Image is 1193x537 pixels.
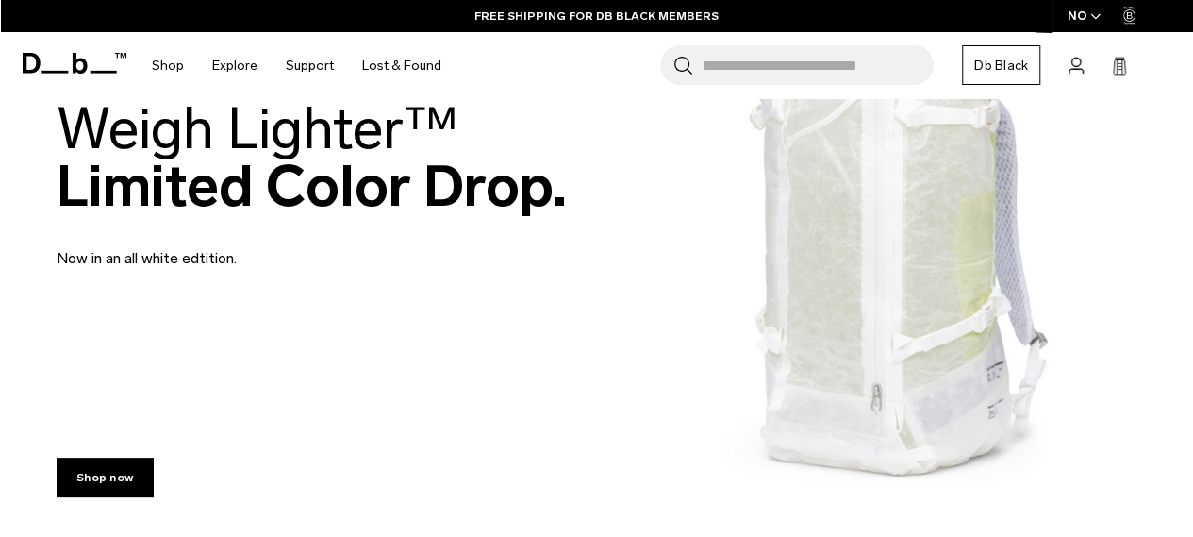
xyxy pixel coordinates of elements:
a: Explore [212,32,257,99]
nav: Main Navigation [138,32,456,99]
a: Db Black [962,45,1040,85]
a: Shop [152,32,184,99]
p: Now in an all white edtition. [57,225,509,270]
a: FREE SHIPPING FOR DB BLACK MEMBERS [474,8,719,25]
a: Shop now [57,458,154,497]
a: Support [286,32,334,99]
span: Weigh Lighter™ [57,94,458,163]
h2: Limited Color Drop. [57,100,567,215]
a: Lost & Found [362,32,441,99]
